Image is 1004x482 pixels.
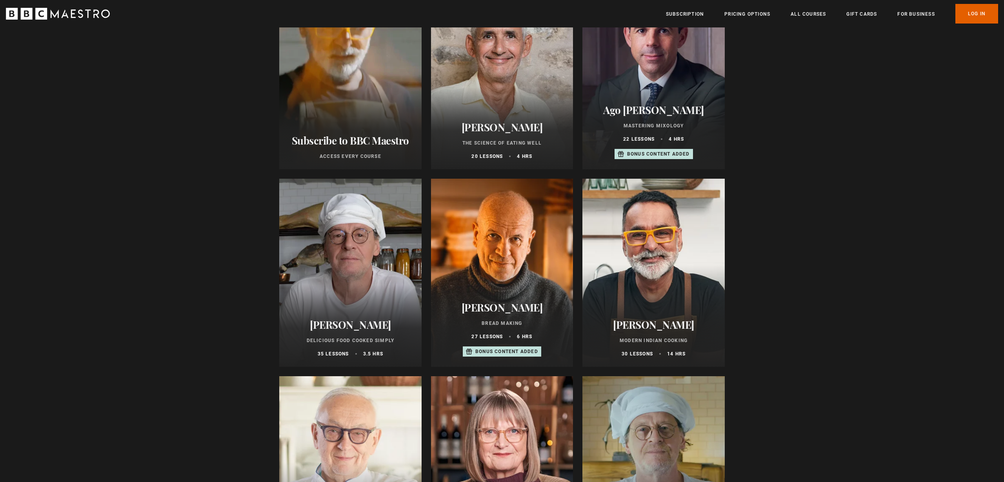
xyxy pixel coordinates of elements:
[471,153,503,160] p: 20 lessons
[897,10,935,18] a: For business
[318,350,349,357] p: 35 lessons
[627,150,690,158] p: Bonus content added
[592,104,715,116] h2: Ago [PERSON_NAME]
[517,153,532,160] p: 4 hrs
[289,319,412,331] h2: [PERSON_NAME]
[667,350,686,357] p: 14 hrs
[592,122,715,129] p: Mastering Mixology
[279,179,422,367] a: [PERSON_NAME] Delicious Food Cooked Simply 35 lessons 3.5 hrs
[846,10,877,18] a: Gift Cards
[955,4,998,24] a: Log In
[440,140,564,147] p: The Science of Eating Well
[475,348,538,355] p: Bonus content added
[791,10,826,18] a: All Courses
[666,4,998,24] nav: Primary
[622,350,653,357] p: 30 lessons
[669,136,684,143] p: 4 hrs
[592,319,715,331] h2: [PERSON_NAME]
[517,333,532,340] p: 6 hrs
[6,8,110,20] svg: BBC Maestro
[440,320,564,327] p: Bread Making
[666,10,704,18] a: Subscription
[582,179,725,367] a: [PERSON_NAME] Modern Indian Cooking 30 lessons 14 hrs
[724,10,770,18] a: Pricing Options
[592,337,715,344] p: Modern Indian Cooking
[471,333,503,340] p: 27 lessons
[431,179,573,367] a: [PERSON_NAME] Bread Making 27 lessons 6 hrs Bonus content added
[623,136,655,143] p: 22 lessons
[363,350,383,357] p: 3.5 hrs
[440,301,564,313] h2: [PERSON_NAME]
[440,121,564,133] h2: [PERSON_NAME]
[289,337,412,344] p: Delicious Food Cooked Simply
